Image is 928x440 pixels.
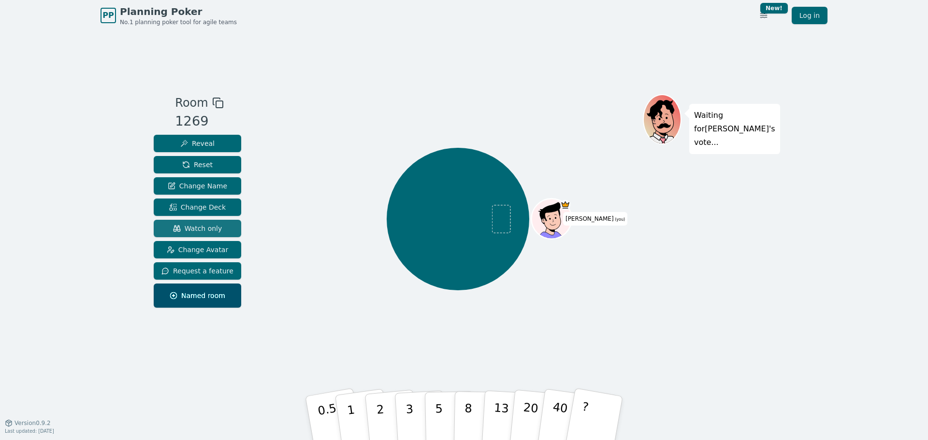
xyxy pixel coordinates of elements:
[180,139,215,148] span: Reveal
[175,112,223,131] div: 1269
[792,7,827,24] a: Log in
[614,217,625,222] span: (you)
[760,3,788,14] div: New!
[173,224,222,233] span: Watch only
[154,135,241,152] button: Reveal
[120,18,237,26] span: No.1 planning poker tool for agile teams
[170,291,225,300] span: Named room
[154,262,241,280] button: Request a feature
[102,10,114,21] span: PP
[154,284,241,308] button: Named room
[175,94,208,112] span: Room
[560,200,570,210] span: James is the host
[5,428,54,434] span: Last updated: [DATE]
[154,241,241,258] button: Change Avatar
[5,419,51,427] button: Version0.9.2
[755,7,772,24] button: New!
[167,245,229,255] span: Change Avatar
[694,109,775,149] p: Waiting for [PERSON_NAME] 's vote...
[154,156,241,173] button: Reset
[168,181,227,191] span: Change Name
[182,160,213,170] span: Reset
[154,177,241,195] button: Change Name
[161,266,233,276] span: Request a feature
[154,220,241,237] button: Watch only
[154,199,241,216] button: Change Deck
[14,419,51,427] span: Version 0.9.2
[169,202,226,212] span: Change Deck
[120,5,237,18] span: Planning Poker
[533,200,570,238] button: Click to change your avatar
[101,5,237,26] a: PPPlanning PokerNo.1 planning poker tool for agile teams
[563,212,627,226] span: Click to change your name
